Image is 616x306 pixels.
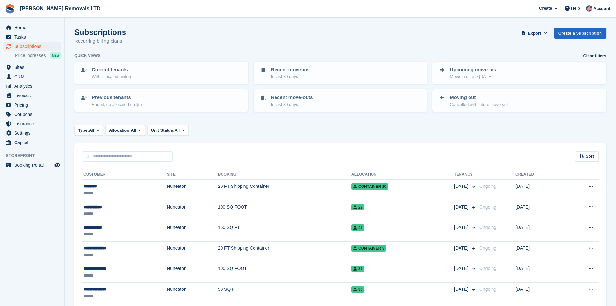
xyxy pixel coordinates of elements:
span: 31 [351,266,364,272]
h6: Quick views [74,53,101,59]
a: menu [3,91,61,100]
th: Site [167,169,218,180]
span: CRM [14,72,53,81]
a: menu [3,82,61,91]
p: Current tenants [92,66,131,74]
span: Analytics [14,82,53,91]
span: [DATE] [454,265,470,272]
span: Invoices [14,91,53,100]
td: 20 FT Shipping Container [218,241,351,262]
p: Upcoming move-ins [450,66,496,74]
td: Nuneaton [167,200,218,221]
img: stora-icon-8386f47178a22dfd0bd8f6a31ec36ba5ce8667c1dd55bd0f319d3a0aa187defe.svg [5,4,15,14]
span: Capital [14,138,53,147]
td: 50 SQ FT [218,283,351,303]
td: Nuneaton [167,221,218,242]
span: 85 [351,286,364,293]
span: Allocation: [109,127,131,134]
a: menu [3,32,61,41]
p: In last 30 days [271,101,313,108]
span: [DATE] [454,204,470,210]
p: Move-in date > [DATE] [450,74,496,80]
span: Unit Status: [151,127,175,134]
td: 20 FT Shipping Container [218,180,351,200]
a: menu [3,23,61,32]
span: All [131,127,136,134]
span: Booking Portal [14,161,53,170]
span: Account [593,6,610,12]
span: Coupons [14,110,53,119]
th: Booking [218,169,351,180]
td: Nuneaton [167,241,218,262]
span: Container 3 [351,245,386,252]
span: [DATE] [454,245,470,252]
a: Preview store [53,161,61,169]
a: menu [3,72,61,81]
span: Insurance [14,119,53,128]
a: menu [3,100,61,109]
p: Recurring billing plans [74,38,126,45]
a: Create a Subscription [554,28,606,39]
td: [DATE] [515,180,563,200]
span: All [89,127,94,134]
td: 100 SQ FOOT [218,262,351,283]
button: Unit Status: All [147,125,189,136]
td: 100 SQ FOOT [218,200,351,221]
th: Created [515,169,563,180]
a: menu [3,63,61,72]
span: [DATE] [454,286,470,293]
span: All [175,127,180,134]
td: Nuneaton [167,180,218,200]
span: Type: [78,127,89,134]
a: Upcoming move-ins Move-in date > [DATE] [433,62,606,84]
span: Export [528,30,541,37]
a: menu [3,110,61,119]
td: [DATE] [515,241,563,262]
span: Subscriptions [14,42,53,51]
a: [PERSON_NAME] Removals LTD [17,3,103,14]
span: Ongoing [479,225,496,230]
span: [DATE] [454,224,470,231]
span: Home [14,23,53,32]
span: [DATE] [454,183,470,190]
a: Clear filters [583,53,606,59]
span: Container 10 [351,183,388,190]
p: Recent move-outs [271,94,313,101]
td: [DATE] [515,221,563,242]
p: With allocated unit(s) [92,74,131,80]
a: menu [3,161,61,170]
td: 150 SQ FT [218,221,351,242]
a: Recent move-ins In last 30 days [254,62,427,84]
a: Price increases NEW [15,52,61,59]
td: Nuneaton [167,283,218,303]
span: Pricing [14,100,53,109]
span: Ongoing [479,266,496,271]
a: menu [3,129,61,138]
div: NEW [50,52,61,59]
th: Customer [82,169,167,180]
span: Ongoing [479,204,496,210]
span: Ongoing [479,245,496,251]
a: menu [3,42,61,51]
p: Recent move-ins [271,66,310,74]
a: Previous tenants Ended, no allocated unit(s) [75,90,248,111]
td: [DATE] [515,200,563,221]
span: Sort [586,153,594,160]
p: Previous tenants [92,94,142,101]
span: Create [539,5,552,12]
span: Help [571,5,580,12]
th: Allocation [351,169,454,180]
a: menu [3,119,61,128]
span: 46 [351,224,364,231]
span: Storefront [6,153,64,159]
p: Cancelled with future move-out [450,101,508,108]
img: Paul Withers [586,5,592,12]
span: Price increases [15,52,46,59]
p: Ended, no allocated unit(s) [92,101,142,108]
span: Settings [14,129,53,138]
button: Export [520,28,549,39]
button: Allocation: All [105,125,145,136]
a: Moving out Cancelled with future move-out [433,90,606,111]
th: Tenancy [454,169,477,180]
a: Current tenants With allocated unit(s) [75,62,248,84]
